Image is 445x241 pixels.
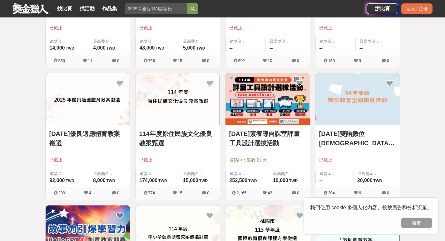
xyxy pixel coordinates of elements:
span: 最高獎金： [357,171,396,177]
span: 已截止 [229,25,306,31]
span: 最高獎金： [93,171,126,177]
span: 4 [89,190,91,195]
span: 92,000 [50,178,65,183]
span: TWD [373,179,382,183]
span: 200 [58,190,65,195]
span: TWD [106,179,115,183]
img: Cover Image [136,73,220,125]
span: -- [319,178,323,183]
span: 8,000 [93,178,106,183]
a: 114年度原住民族文化優良教案甄選 [139,129,216,148]
span: TWD [199,179,208,183]
span: 已截止 [319,25,396,31]
a: 作品集 [100,4,120,13]
span: -- [359,45,363,51]
button: 確定 [401,218,432,228]
span: 0 [387,58,389,63]
span: 總獎金： [140,38,175,45]
span: 總獎金： [50,171,85,177]
span: 6 [359,190,361,195]
span: 502 [238,58,245,63]
span: TWD [106,46,115,51]
span: 已截止 [319,157,396,163]
span: 投稿中：還有 21 天 [229,157,306,163]
span: TWD [158,179,167,183]
a: [DATE]雙語數位[DEMOGRAPHIC_DATA]全國徵選活動 [319,129,396,148]
span: 48,000 [140,45,155,51]
span: TWD [248,179,257,183]
span: 0 [207,58,209,63]
span: 5,000 [183,45,195,51]
span: 174,000 [140,178,158,183]
img: Cover Image [225,73,310,125]
span: TWD [156,46,164,51]
span: TWD [289,179,298,183]
span: 總獎金： [140,171,175,177]
span: 304 [328,190,335,195]
span: 已截止 [139,157,216,163]
span: 0 [297,190,299,195]
span: 我們使用 cookie 來個人化內容、投放廣告和分析流量。 [310,205,432,210]
span: 550 [58,58,65,63]
span: 最高獎金： [269,38,306,45]
span: 已截止 [49,157,126,163]
span: 150 [328,58,335,63]
span: 15 [178,190,182,195]
span: 774 [148,190,155,195]
span: 3 [359,58,361,63]
span: 0 [117,190,119,195]
span: 已截止 [139,25,216,31]
a: 找比賽 [55,4,75,13]
span: 已截止 [49,25,126,31]
span: 0 [207,190,209,195]
span: 20,000 [357,178,373,183]
a: [DATE]素養導向課室評量工具設計選拔活動 [229,129,306,148]
span: 最高獎金： [359,38,396,45]
span: -- [230,45,233,51]
span: TWD [66,46,74,51]
span: 最高獎金： [183,38,216,45]
span: 總獎金： [50,38,85,45]
span: 最高獎金： [273,171,306,177]
span: 最高獎金： [93,38,126,45]
a: 找活動 [77,4,97,13]
span: 766 [148,58,155,63]
span: 總獎金： [319,171,349,177]
span: 43 [268,190,272,195]
span: 0 [297,58,299,63]
span: 總獎金： [230,171,265,177]
span: 2,165 [236,190,247,195]
span: 15 [178,58,182,63]
span: -- [269,45,273,51]
div: 登入 / 註冊 [401,3,433,14]
input: 2025高通台灣AI黑客松 [125,3,187,14]
span: 10 [268,58,272,63]
span: 11 [88,58,92,63]
span: 總獎金： [230,38,262,45]
span: 總獎金： [319,38,352,45]
img: Cover Image [315,73,400,125]
img: Cover Image [46,73,130,125]
span: 14,000 [50,45,65,51]
span: 0 [117,58,119,63]
span: 10,000 [273,178,288,183]
span: 最高獎金： [183,171,216,177]
span: 0 [387,190,389,195]
span: 15,000 [183,178,198,183]
span: TWD [66,179,74,183]
a: [DATE]優良適應體育教案徵選 [49,129,126,148]
span: 252,500 [230,178,248,183]
span: -- [319,45,323,51]
span: 4,000 [93,45,106,51]
a: 辦比賽 [367,3,398,14]
span: TWD [196,46,205,51]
